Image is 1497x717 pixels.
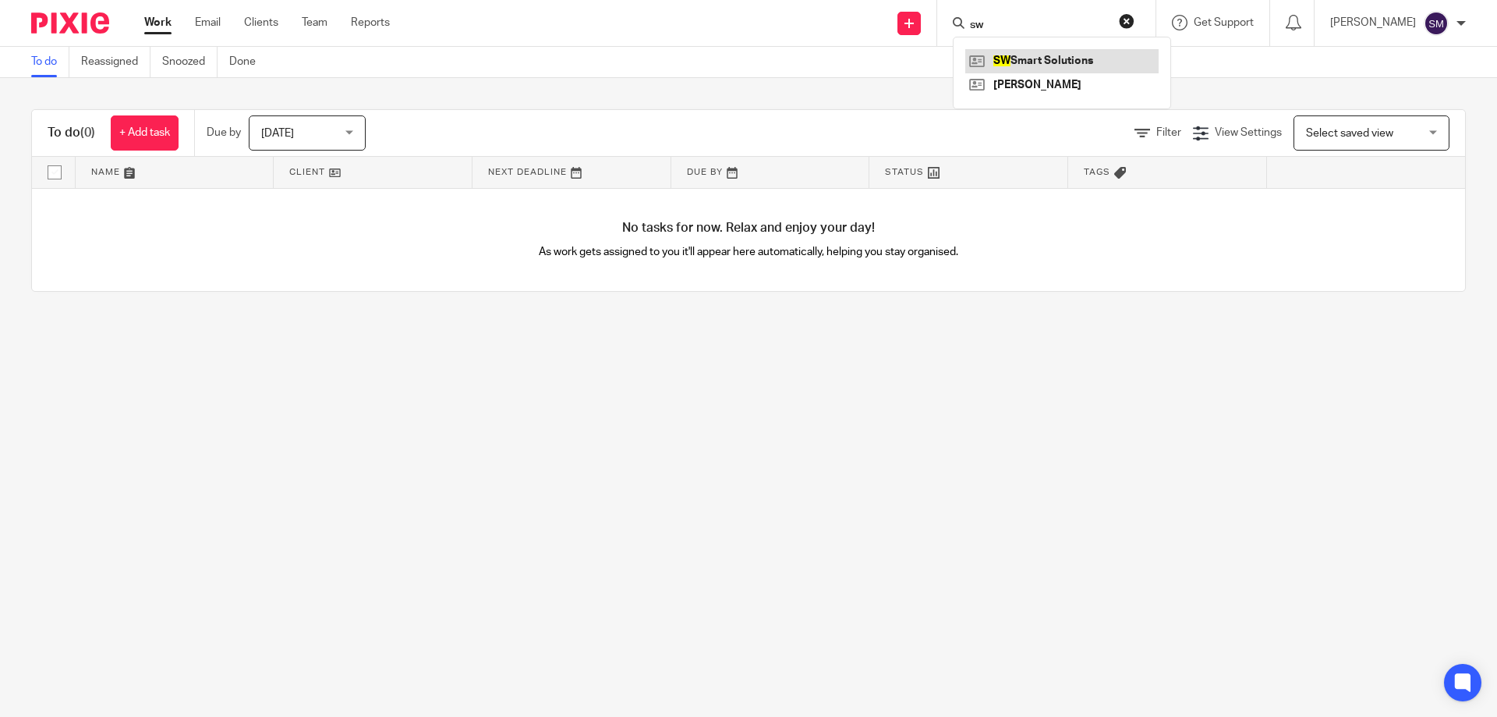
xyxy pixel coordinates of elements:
h1: To do [48,125,95,141]
span: View Settings [1215,127,1282,138]
button: Clear [1119,13,1134,29]
span: Filter [1156,127,1181,138]
span: Get Support [1194,17,1254,28]
a: Email [195,15,221,30]
a: Clients [244,15,278,30]
a: Reassigned [81,47,150,77]
span: (0) [80,126,95,139]
span: [DATE] [261,128,294,139]
img: Pixie [31,12,109,34]
img: svg%3E [1424,11,1449,36]
p: [PERSON_NAME] [1330,15,1416,30]
p: Due by [207,125,241,140]
a: Done [229,47,267,77]
a: Reports [351,15,390,30]
span: Select saved view [1306,128,1393,139]
a: Work [144,15,172,30]
span: Tags [1084,168,1110,176]
h4: No tasks for now. Relax and enjoy your day! [32,220,1465,236]
a: To do [31,47,69,77]
p: As work gets assigned to you it'll appear here automatically, helping you stay organised. [391,244,1107,260]
input: Search [968,19,1109,33]
a: Team [302,15,327,30]
a: + Add task [111,115,179,151]
a: Snoozed [162,47,218,77]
